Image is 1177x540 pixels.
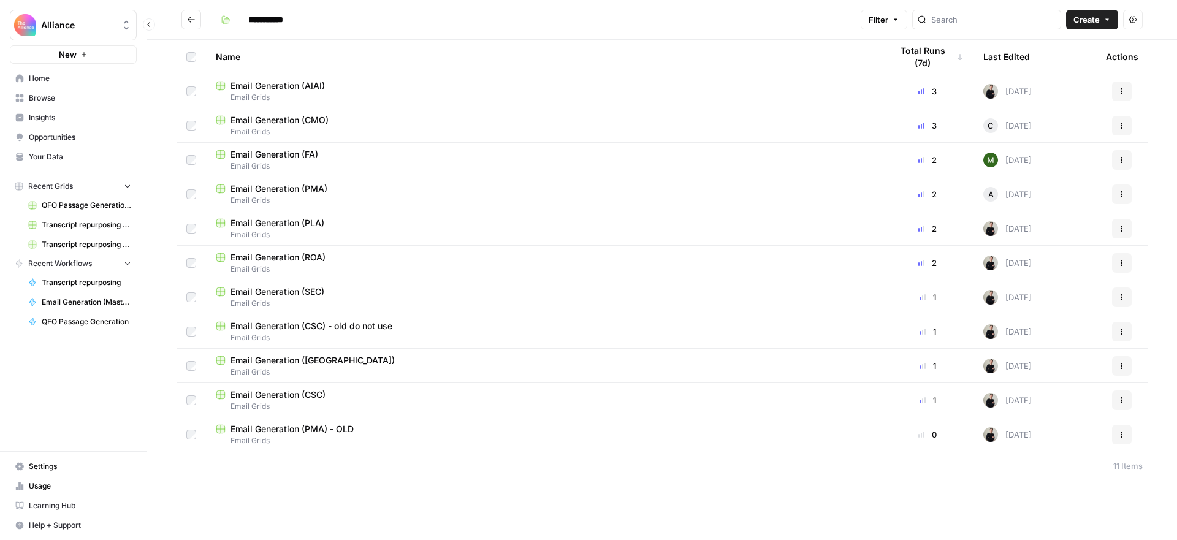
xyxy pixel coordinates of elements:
input: Search [931,13,1056,26]
div: 3 [891,120,964,132]
a: Email Generation (PMA)Email Grids [216,183,872,206]
div: 2 [891,188,964,200]
span: Email Grids [216,435,872,446]
span: Transcript repurposing [42,277,131,288]
span: Email Generation (CSC) - old do not use [230,320,392,332]
div: [DATE] [983,393,1032,408]
div: [DATE] [983,84,1032,99]
a: Email Generation ([GEOGRAPHIC_DATA])Email Grids [216,354,872,378]
a: Email Generation (FA)Email Grids [216,148,872,172]
a: QFO Passage Generation (FA) [23,196,137,215]
div: 0 [891,428,964,441]
a: Settings [10,457,137,476]
button: Help + Support [10,515,137,535]
div: 2 [891,222,964,235]
a: Transcript repurposing [23,273,137,292]
span: Email Grids [216,161,872,172]
a: Home [10,69,137,88]
a: Email Generation (ROA)Email Grids [216,251,872,275]
div: Total Runs (7d) [891,40,964,74]
a: Usage [10,476,137,496]
button: Workspace: Alliance [10,10,137,40]
span: Insights [29,112,131,123]
div: [DATE] [983,118,1032,133]
span: Email Grids [216,367,872,378]
div: 1 [891,360,964,372]
div: [DATE] [983,359,1032,373]
span: QFO Passage Generation [42,316,131,327]
div: 1 [891,291,964,303]
a: Email Generation (PMA) - OLDEmail Grids [216,423,872,446]
span: Help + Support [29,520,131,531]
img: rzyuksnmva7rad5cmpd7k6b2ndco [983,427,998,442]
div: [DATE] [983,290,1032,305]
a: Transcript repurposing (FA) [23,235,137,254]
a: Transcript repurposing (PMA) [23,215,137,235]
span: Settings [29,461,131,472]
span: Email Generation (Master) [42,297,131,308]
a: Email Generation (SEC)Email Grids [216,286,872,309]
span: Email Grids [216,298,872,309]
span: Browse [29,93,131,104]
div: 11 Items [1113,460,1143,472]
div: [DATE] [983,221,1032,236]
span: Email Generation (SEC) [230,286,324,298]
img: rzyuksnmva7rad5cmpd7k6b2ndco [983,221,998,236]
div: 1 [891,394,964,406]
button: Go back [181,10,201,29]
div: 2 [891,154,964,166]
span: Create [1073,13,1100,26]
span: Opportunities [29,132,131,143]
div: [DATE] [983,324,1032,339]
div: [DATE] [983,187,1032,202]
span: Email Grids [216,126,872,137]
img: rzyuksnmva7rad5cmpd7k6b2ndco [983,84,998,99]
button: Filter [861,10,907,29]
img: rzyuksnmva7rad5cmpd7k6b2ndco [983,290,998,305]
img: rzyuksnmva7rad5cmpd7k6b2ndco [983,359,998,373]
span: Recent Workflows [28,258,92,269]
a: Email Generation (PLA)Email Grids [216,217,872,240]
a: QFO Passage Generation [23,312,137,332]
button: Recent Grids [10,177,137,196]
a: Email Generation (Master) [23,292,137,312]
div: 2 [891,257,964,269]
a: Email Generation (CSC)Email Grids [216,389,872,412]
div: 3 [891,85,964,97]
span: Email Grids [216,229,872,240]
span: Email Grids [216,332,872,343]
span: Your Data [29,151,131,162]
div: [DATE] [983,427,1032,442]
div: 1 [891,325,964,338]
div: [DATE] [983,256,1032,270]
img: Alliance Logo [14,14,36,36]
span: Email Generation (ROA) [230,251,326,264]
img: rzyuksnmva7rad5cmpd7k6b2ndco [983,324,998,339]
span: Email Generation (PLA) [230,217,324,229]
span: Email Grids [216,92,872,103]
span: Transcript repurposing (FA) [42,239,131,250]
a: Email Generation (CSC) - old do not useEmail Grids [216,320,872,343]
a: Learning Hub [10,496,137,515]
img: rzyuksnmva7rad5cmpd7k6b2ndco [983,256,998,270]
span: Learning Hub [29,500,131,511]
div: [DATE] [983,153,1032,167]
a: Insights [10,108,137,127]
button: Create [1066,10,1118,29]
span: Alliance [41,19,115,31]
a: Email Generation (CMO)Email Grids [216,114,872,137]
span: Email Generation (CMO) [230,114,329,126]
span: New [59,48,77,61]
button: Recent Workflows [10,254,137,273]
span: Email Grids [216,195,872,206]
span: Email Grids [216,264,872,275]
span: Recent Grids [28,181,73,192]
img: l5bw1boy7i1vzeyb5kvp5qo3zmc4 [983,153,998,167]
a: Browse [10,88,137,108]
span: A [988,188,994,200]
div: Actions [1106,40,1138,74]
a: Your Data [10,147,137,167]
span: Filter [869,13,888,26]
span: Email Generation (CSC) [230,389,326,401]
span: Email Generation (AIAI) [230,80,325,92]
